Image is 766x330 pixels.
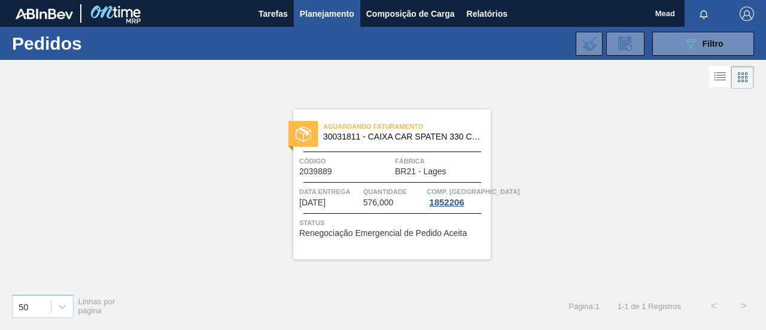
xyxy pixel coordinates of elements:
[78,297,115,315] span: Linhas por página
[296,126,311,142] img: status
[606,32,645,56] div: Solicitação de Revisão de Pedidos
[299,186,360,198] span: Data Entrega
[685,5,723,22] button: Notificações
[652,32,754,56] button: Filtro
[323,132,481,141] span: 30031811 - CAIXA CAR SPATEN 330 C6 429 WR
[729,291,759,321] button: >
[709,66,731,89] div: Visão em Lista
[259,7,288,21] span: Tarefas
[300,7,354,21] span: Planejamento
[299,217,488,229] span: Status
[299,198,326,207] span: 17/10/2025
[12,37,177,50] h1: Pedidos
[569,302,599,311] span: Página : 1
[395,155,488,167] span: Fábrica
[275,110,491,259] a: statusAguardando Faturamento30031811 - CAIXA CAR SPATEN 330 C6 429 WRCódigo2039889FábricaBR21 - L...
[467,7,507,21] span: Relatórios
[699,291,729,321] button: <
[427,186,488,207] a: Comp. [GEOGRAPHIC_DATA]1852206
[366,7,455,21] span: Composição de Carga
[299,155,392,167] span: Código
[427,186,519,198] span: Comp. Carga
[395,167,446,176] span: BR21 - Lages
[16,8,73,19] img: TNhmsLtSVTkK8tSr43FrP2fwEKptu5GPRR3wAAAABJRU5ErkJggg==
[299,229,467,238] span: Renegociação Emergencial de Pedido Aceita
[740,7,754,21] img: Logout
[323,120,491,132] span: Aguardando Faturamento
[19,301,29,311] div: 50
[363,186,424,198] span: Quantidade
[363,198,394,207] span: 576,000
[618,302,681,311] span: 1 - 1 de 1 Registros
[731,66,754,89] div: Visão em Cards
[703,39,724,49] span: Filtro
[576,32,603,56] div: Importar Negociações dos Pedidos
[299,167,332,176] span: 2039889
[427,198,466,207] div: 1852206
